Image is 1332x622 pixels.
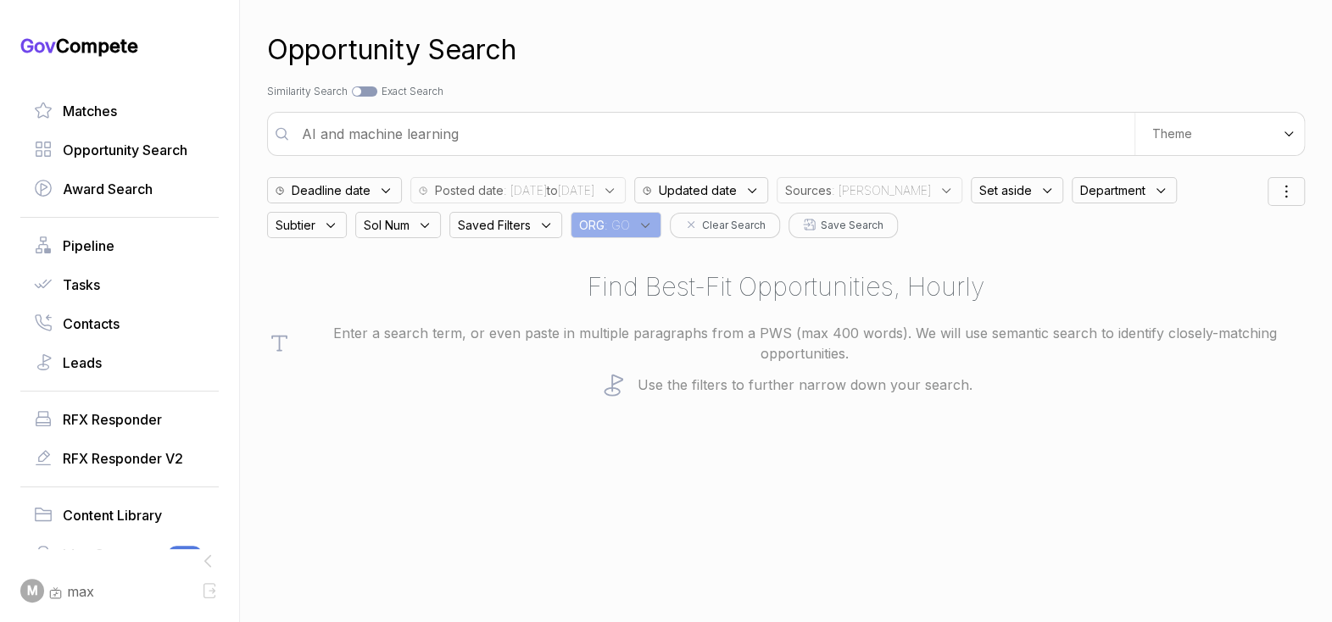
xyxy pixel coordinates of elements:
span: Idea Generator [63,544,159,564]
span: RFX Responder [63,409,162,430]
span: Sources [785,181,832,199]
span: Theme [1152,126,1192,142]
b: to [547,183,558,197]
span: Exact Search [382,85,443,97]
a: Tasks [34,275,205,295]
span: Save Search [821,218,883,233]
span: ORG [579,216,605,234]
span: max [67,581,94,602]
span: Set aside [979,181,1032,199]
span: Clear Search [702,218,766,233]
span: Pipeline [63,236,114,256]
p: Enter a search term, or even paste in multiple paragraphs from a PWS (max 400 words). We will use... [267,323,1305,364]
span: RFX Responder V2 [63,448,183,469]
a: Pipeline [34,236,205,256]
span: Tasks [63,275,100,295]
a: RFX Responder V2 [34,448,205,469]
span: Matches [63,101,117,121]
a: Matches [34,101,205,121]
span: Sol Num [364,216,410,234]
a: Idea GeneratorBeta [34,544,205,564]
span: Similarity Search [267,85,348,97]
span: Content Library [63,505,162,525]
span: Subtier [276,216,315,234]
span: : [PERSON_NAME] [832,181,931,199]
h1: Compete [20,34,219,58]
a: Award Search [34,179,205,199]
span: Updated date [659,181,737,199]
span: : [DATE] [DATE] [504,181,594,199]
button: Save Search [789,213,898,238]
a: Content Library [34,505,205,525]
h2: Find Best-Fit Opportunities, Hourly [267,268,1305,306]
span: M [27,582,38,600]
button: Clear Search [670,213,780,238]
a: Leads [34,353,205,373]
a: RFX Responder [34,409,205,430]
span: Posted date [435,181,504,199]
p: Use the filters to further narrow down your search. [267,372,1305,397]
span: Saved Filters [458,216,531,234]
input: Enter a search term or larger passage of text (max 400 words) or search by ai powered theme [292,117,1134,151]
span: Department [1080,181,1145,199]
span: Beta [168,546,202,563]
a: Opportunity Search [34,140,205,160]
span: Leads [63,353,102,373]
span: Opportunity Search [63,140,187,160]
span: Deadline date [292,181,371,199]
span: : GO [605,216,630,234]
a: Contacts [34,314,205,334]
h1: Opportunity Search [267,30,516,70]
span: Contacts [63,314,120,334]
span: Award Search [63,179,153,199]
span: Gov [20,35,56,57]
